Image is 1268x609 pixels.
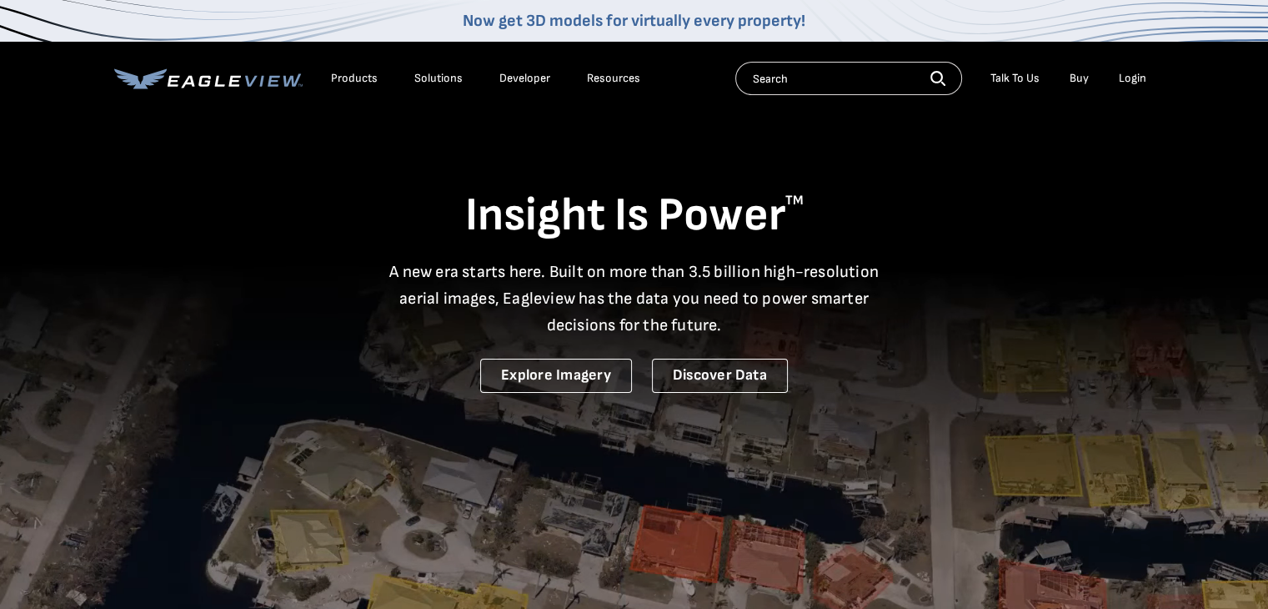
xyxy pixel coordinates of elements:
div: Talk To Us [990,71,1040,86]
div: Resources [587,71,640,86]
a: Developer [499,71,550,86]
div: Solutions [414,71,463,86]
div: Login [1119,71,1146,86]
a: Explore Imagery [480,359,632,393]
a: Now get 3D models for virtually every property! [463,11,805,31]
h1: Insight Is Power [114,187,1155,245]
sup: TM [785,193,804,209]
input: Search [735,62,962,95]
a: Buy [1070,71,1089,86]
p: A new era starts here. Built on more than 3.5 billion high-resolution aerial images, Eagleview ha... [379,259,890,339]
a: Discover Data [652,359,788,393]
div: Products [331,71,378,86]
